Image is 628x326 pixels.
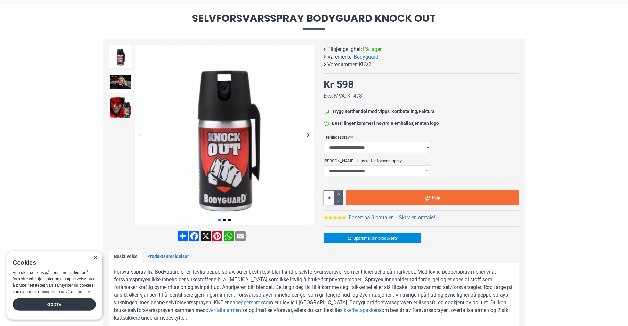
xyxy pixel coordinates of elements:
a: Email [235,231,246,241]
span: Vi bruker cookies på denne nettsiden for å forbedre våre tjenester og din opplevelse. Ved å bruke... [13,270,96,294]
b: Tilgjengelighet: [327,45,362,53]
a: pepperspray [235,299,263,306]
a: Del [177,231,189,241]
a: Skriv en omtale! [399,214,435,221]
img: Forsvarsspray - Lovlig Pepperspray - SpyGadgets.no [109,45,132,68]
div: Previous slide [135,130,146,141]
a: X [200,231,212,241]
span: Selvforsvarsspray Bodyguard Knock Out [103,13,525,29]
a: Basert på 3 omtaler. [349,214,394,221]
span: Go to slide 1 [218,219,221,221]
img: Forsvarsspray - Lovlig Pepperspray - SpyGadgets.no [109,97,132,119]
b: Varenummer: [327,61,358,68]
span: Go to slide 2 [223,219,226,221]
span: På lager [363,45,382,53]
div: Next slide [303,130,314,141]
a: Bodyguard [354,53,378,61]
a: Spørsmål om produktet? [324,233,421,243]
div: Cookies [13,256,92,270]
label: Treningsspray [324,132,519,142]
div: Trygg netthandel med Vipps, Kortbetaling, Faktura [332,108,435,115]
div: Close [93,256,98,260]
img: Forsvarsspray - Lovlig Pepperspray - SpyGadgets.no [109,71,132,93]
b: - [396,214,397,220]
a: Beskrivelse [109,250,142,263]
span: Go to slide 3 [228,219,231,221]
b: Varemerke: [327,53,353,61]
div: Bestillinger kommer i nøytrale emballasjer uten logo [332,120,439,127]
img: Forsvarsspray - Lovlig Pepperspray - SpyGadgets.no [135,45,314,225]
a: Produktanmeldelser [142,250,194,263]
a: WhatsApp [223,231,235,241]
div: Kr 598 [324,77,354,92]
a: sikkerhetspakken [340,306,379,314]
a: Pinterest [212,231,223,241]
a: Les mer, opens a new window [76,290,90,294]
p: Forsvarsspray fra Bodyguard er en lovlig pepperspray, og er best i test blant andre selvforsvarss... [114,268,514,322]
a: Facebook [189,231,200,241]
div: Godta [13,298,96,311]
span: KUV2 [359,61,371,68]
label: [PERSON_NAME] til taske for forsvarsspray [324,155,519,166]
a: overfallalarmen [205,306,241,314]
span: Kjøp [432,196,440,200]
